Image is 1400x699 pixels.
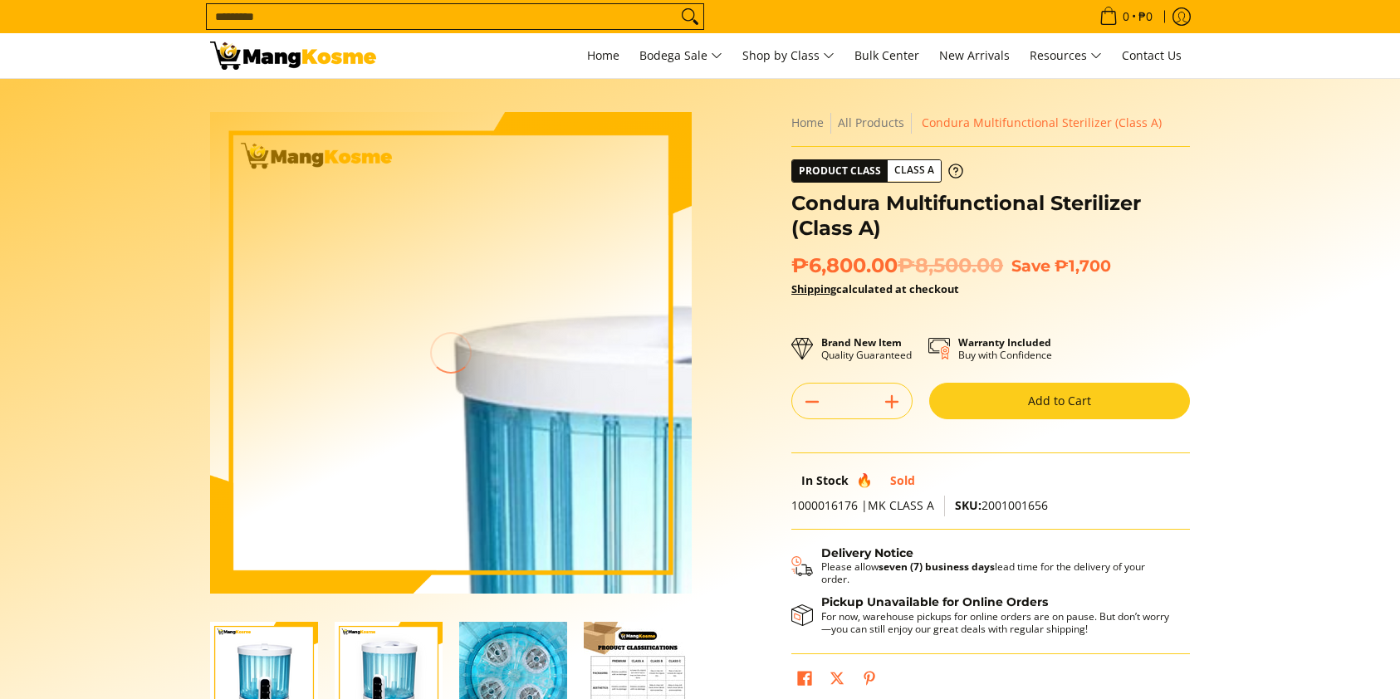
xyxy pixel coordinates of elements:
span: Condura Multifunctional Sterilizer (Class A) [922,115,1162,130]
a: Home [791,115,824,130]
nav: Breadcrumbs [791,112,1190,134]
h1: Condura Multifunctional Sterilizer (Class A) [791,191,1190,241]
span: Home [587,47,619,63]
button: Search [677,4,703,29]
del: ₱8,500.00 [898,253,1003,278]
a: Pin on Pinterest [858,667,881,695]
img: Condura Multifunctional Sterilizer (Class A) [210,112,692,594]
span: • [1094,7,1158,26]
span: New Arrivals [939,47,1010,63]
a: Share on Facebook [793,667,816,695]
a: Resources [1021,33,1110,78]
a: Shipping [791,281,836,296]
strong: Delivery Notice [821,545,913,560]
strong: calculated at checkout [791,281,959,296]
span: ₱0 [1136,11,1155,22]
span: Resources [1030,46,1102,66]
a: Post on X [825,667,849,695]
span: Bodega Sale [639,46,722,66]
a: Contact Us [1114,33,1190,78]
a: All Products [838,115,904,130]
strong: seven (7) business days [879,560,995,574]
span: Shop by Class [742,46,835,66]
a: Product Class Class A [791,159,963,183]
button: Add to Cart [929,383,1190,419]
strong: Pickup Unavailable for Online Orders [821,594,1048,609]
a: Bulk Center [846,33,928,78]
strong: Warranty Included [958,335,1051,349]
span: Bulk Center [854,47,919,63]
span: SKU: [955,497,981,513]
button: Add [872,389,912,415]
a: Home [579,33,628,78]
p: For now, warehouse pickups for online orders are on pause. But don’t worry—you can still enjoy ou... [821,610,1173,635]
span: ₱1,700 [1055,256,1111,276]
nav: Main Menu [393,33,1190,78]
p: Please allow lead time for the delivery of your order. [821,560,1173,585]
button: Subtract [792,389,832,415]
img: Clean Utensils &amp; Food: Condura Multifunctional Sterilizer - Mang Kosme [210,42,376,70]
span: 1000016176 |MK CLASS A [791,497,934,513]
strong: Brand New Item [821,335,902,349]
span: ₱6,800.00 [791,253,1003,278]
a: Bodega Sale [631,33,731,78]
span: Save [1011,256,1050,276]
span: 0 [1120,11,1132,22]
span: In Stock [801,472,849,488]
a: Shop by Class [734,33,843,78]
span: Sold [890,472,915,488]
p: Buy with Confidence [958,336,1052,361]
p: Quality Guaranteed [821,336,912,361]
span: 2001001656 [955,497,1048,513]
span: Contact Us [1122,47,1182,63]
a: New Arrivals [931,33,1018,78]
button: Shipping & Delivery [791,546,1173,586]
span: Product Class [792,160,888,182]
span: Class A [888,160,941,181]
